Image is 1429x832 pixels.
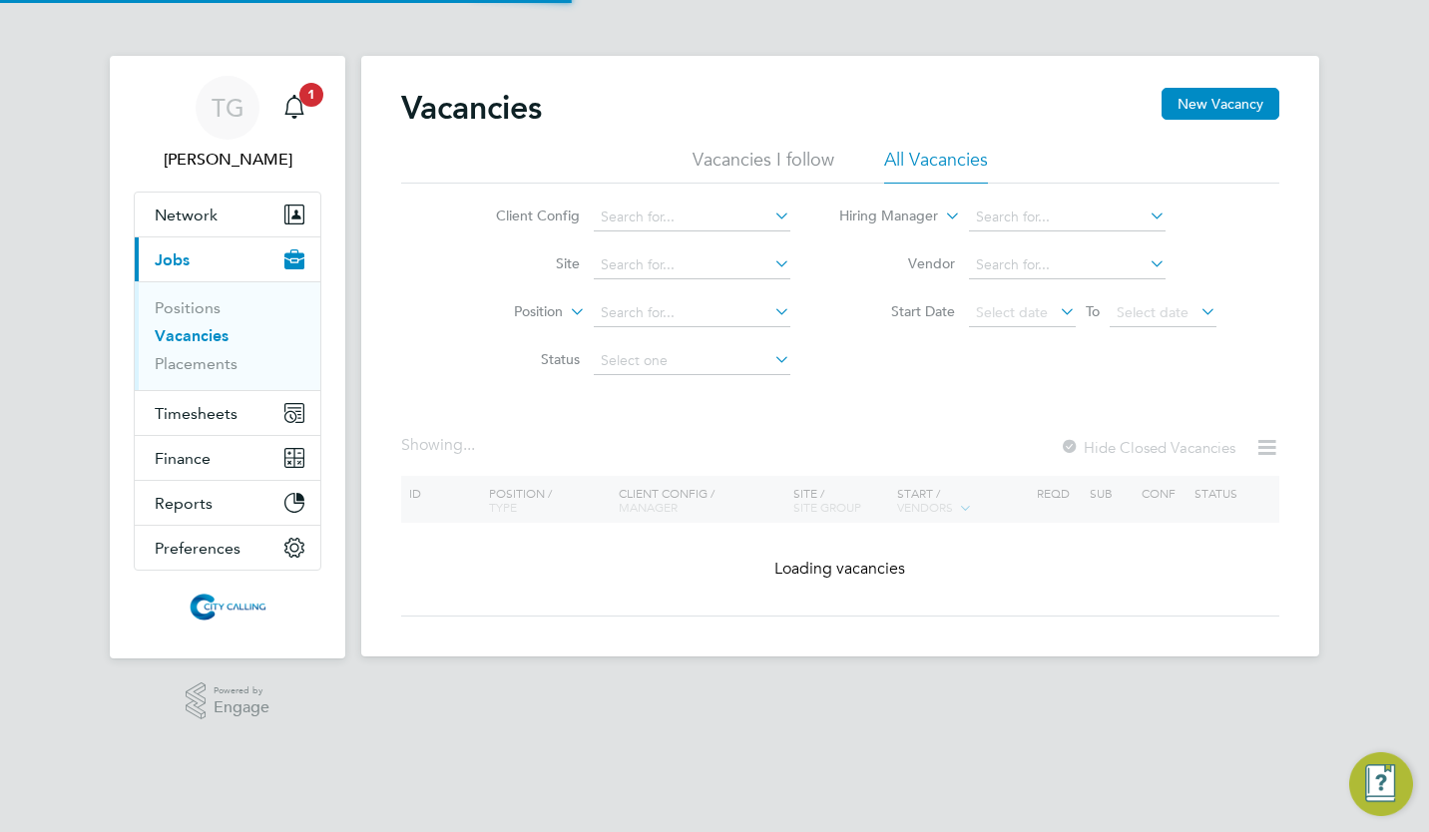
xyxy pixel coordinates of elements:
button: Timesheets [135,391,320,435]
h2: Vacancies [401,88,542,128]
a: Powered byEngage [186,682,270,720]
a: Go to home page [134,591,321,623]
button: Preferences [135,526,320,570]
span: Preferences [155,539,240,558]
div: Showing [401,435,479,456]
label: Hiring Manager [823,207,938,226]
button: Engage Resource Center [1349,752,1413,816]
span: TG [212,95,244,121]
label: Start Date [840,302,955,320]
button: Jobs [135,237,320,281]
img: citycalling-logo-retina.png [185,591,270,623]
input: Search for... [594,204,790,231]
button: New Vacancy [1162,88,1279,120]
button: Finance [135,436,320,480]
label: Site [465,254,580,272]
a: Vacancies [155,326,229,345]
input: Search for... [969,251,1166,279]
a: TG[PERSON_NAME] [134,76,321,172]
a: 1 [274,76,314,140]
label: Position [448,302,563,322]
label: Hide Closed Vacancies [1060,438,1235,457]
span: Toby Gibbs [134,148,321,172]
nav: Main navigation [110,56,345,658]
span: 1 [299,83,323,107]
span: Select date [1117,303,1189,321]
input: Search for... [594,299,790,327]
span: Powered by [214,682,269,699]
span: Timesheets [155,404,238,423]
input: Search for... [594,251,790,279]
span: Engage [214,699,269,716]
input: Search for... [969,204,1166,231]
span: Jobs [155,250,190,269]
div: Jobs [135,281,320,390]
button: Reports [135,481,320,525]
span: To [1080,298,1106,324]
span: Finance [155,449,211,468]
li: All Vacancies [884,148,988,184]
label: Status [465,350,580,368]
li: Vacancies I follow [693,148,834,184]
button: Network [135,193,320,236]
span: ... [463,435,475,455]
label: Vendor [840,254,955,272]
label: Client Config [465,207,580,224]
span: Reports [155,494,213,513]
input: Select one [594,347,790,375]
span: Network [155,206,218,224]
a: Placements [155,354,238,373]
a: Positions [155,298,221,317]
span: Select date [976,303,1048,321]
